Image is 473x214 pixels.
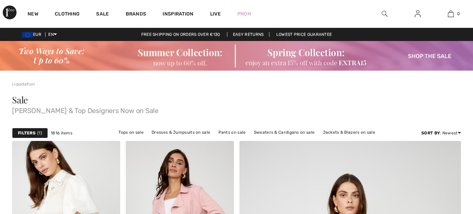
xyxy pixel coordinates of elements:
span: Sale [12,94,28,106]
img: search the website [382,10,388,18]
a: Outerwear on sale [242,137,287,146]
img: Euro [22,32,33,38]
span: EN [48,32,57,37]
iframe: Opens a widget where you can find more information [429,162,466,180]
a: Dresses & Jumpsuits on sale [148,128,214,137]
a: Skirts on sale [207,137,241,146]
a: Live [210,10,221,18]
img: My Bag [448,10,454,18]
a: Sign In [409,10,426,18]
strong: Filters [18,130,35,136]
a: Sale [96,11,109,18]
a: 0 [435,10,467,18]
a: Jackets & Blazers on sale [319,128,379,137]
a: Lowest Price Guarantee [271,32,338,37]
strong: Sort By [421,131,440,135]
span: Inspiration [163,11,193,18]
img: My Info [415,10,421,18]
span: 0 [457,11,460,17]
a: Liquidation [12,82,35,86]
div: : Newest [421,130,461,136]
a: Pants on sale [215,128,249,137]
span: 1 [37,130,42,136]
span: EUR [22,32,44,37]
a: Tops on sale [115,128,147,137]
a: Easy Returns [227,32,270,37]
span: [PERSON_NAME] & Top Designers Now on Sale [12,104,461,114]
a: Clothing [55,11,80,18]
a: Brands [126,11,146,18]
span: 1816 items [51,130,72,136]
img: 1ère Avenue [3,6,17,19]
a: Free shipping on orders over €130 [136,32,226,37]
a: Sweaters & Cardigans on sale [250,128,318,137]
a: New [28,11,38,18]
a: Prom [237,10,251,18]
